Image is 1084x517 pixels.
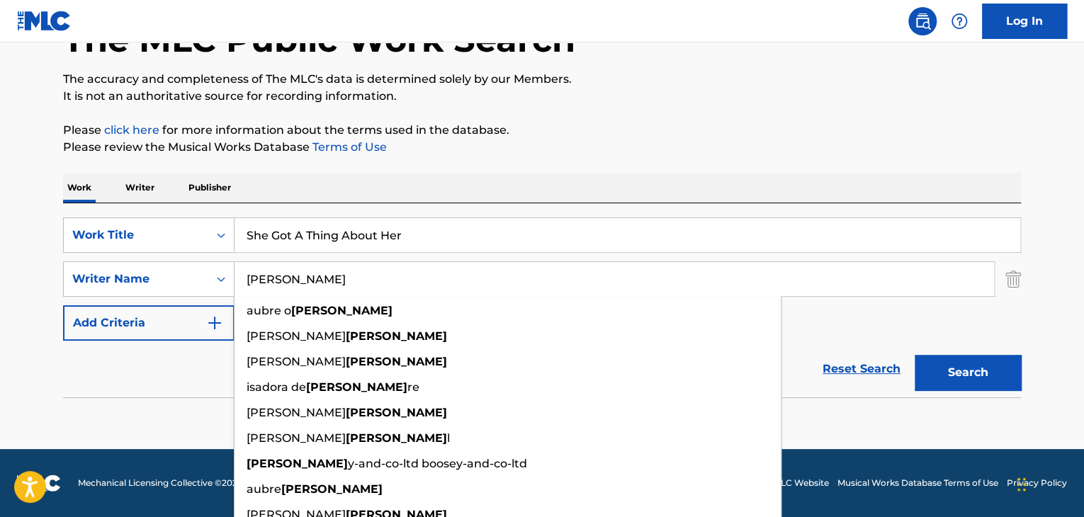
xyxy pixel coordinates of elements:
[17,475,61,492] img: logo
[1017,463,1026,506] div: Drag
[348,457,527,470] span: y-and-co-ltd boosey-and-co-ltd
[346,431,447,445] strong: [PERSON_NAME]
[78,477,242,489] span: Mechanical Licensing Collective © 2025
[72,271,200,288] div: Writer Name
[346,406,447,419] strong: [PERSON_NAME]
[310,140,387,154] a: Terms of Use
[247,380,306,394] span: isadora de
[72,227,200,244] div: Work Title
[291,304,393,317] strong: [PERSON_NAME]
[1007,477,1067,489] a: Privacy Policy
[17,11,72,31] img: MLC Logo
[306,380,407,394] strong: [PERSON_NAME]
[63,71,1021,88] p: The accuracy and completeness of The MLC's data is determined solely by our Members.
[247,355,346,368] span: [PERSON_NAME]
[206,314,223,331] img: 9d2ae6d4665cec9f34b9.svg
[63,305,235,341] button: Add Criteria
[121,173,159,203] p: Writer
[755,477,829,489] a: The MLC Website
[63,217,1021,397] form: Search Form
[346,355,447,368] strong: [PERSON_NAME]
[247,406,346,419] span: [PERSON_NAME]
[247,482,281,496] span: aubre
[1005,261,1021,297] img: Delete Criterion
[447,431,450,445] span: l
[914,13,931,30] img: search
[63,139,1021,156] p: Please review the Musical Works Database
[1013,449,1084,517] iframe: Chat Widget
[837,477,998,489] a: Musical Works Database Terms of Use
[951,13,968,30] img: help
[281,482,383,496] strong: [PERSON_NAME]
[247,304,291,317] span: aubre o
[915,355,1021,390] button: Search
[63,122,1021,139] p: Please for more information about the terms used in the database.
[63,88,1021,105] p: It is not an authoritative source for recording information.
[982,4,1067,39] a: Log In
[247,431,346,445] span: [PERSON_NAME]
[346,329,447,343] strong: [PERSON_NAME]
[104,123,159,137] a: click here
[184,173,235,203] p: Publisher
[407,380,419,394] span: re
[908,7,937,35] a: Public Search
[945,7,973,35] div: Help
[815,353,908,385] a: Reset Search
[247,329,346,343] span: [PERSON_NAME]
[247,457,348,470] strong: [PERSON_NAME]
[63,173,96,203] p: Work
